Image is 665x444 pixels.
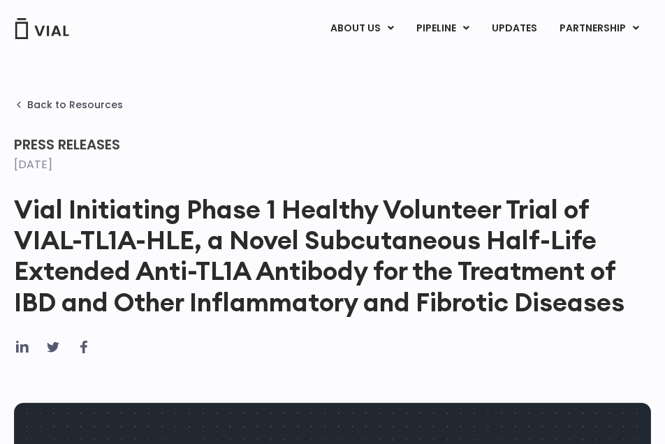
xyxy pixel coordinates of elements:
div: Share on twitter [45,339,61,355]
time: [DATE] [14,156,52,172]
a: PIPELINEMenu Toggle [405,17,480,40]
img: Vial Logo [14,18,70,39]
div: Share on facebook [75,339,92,355]
div: Share on linkedin [14,339,31,355]
a: PARTNERSHIPMenu Toggle [548,17,650,40]
span: Back to Resources [27,99,123,110]
a: UPDATES [481,17,548,40]
span: Press Releases [14,135,120,154]
a: ABOUT USMenu Toggle [319,17,404,40]
a: Back to Resources [14,99,123,110]
h1: Vial Initiating Phase 1 Healthy Volunteer Trial of VIAL-TL1A-HLE, a Novel Subcutaneous Half-Life ... [14,194,651,318]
